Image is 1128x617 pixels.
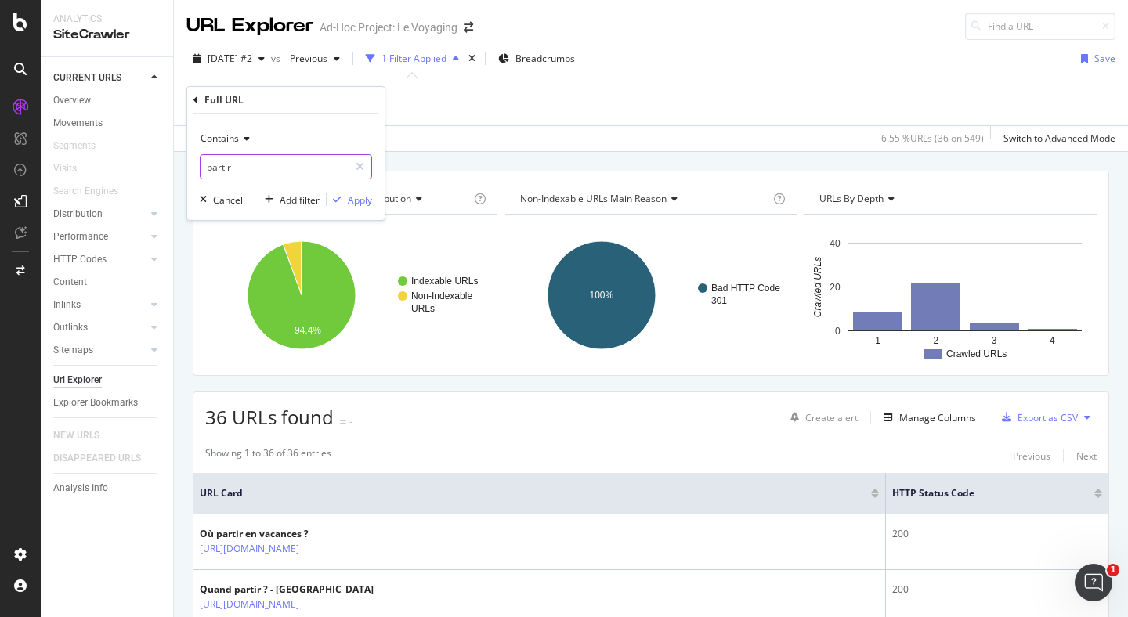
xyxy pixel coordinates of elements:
[1107,564,1119,576] span: 1
[53,395,138,411] div: Explorer Bookmarks
[711,295,727,306] text: 301
[812,257,823,317] text: Crawled URLs
[205,446,331,465] div: Showing 1 to 36 of 36 entries
[1076,449,1097,463] div: Next
[53,480,162,496] a: Analysis Info
[200,527,333,541] div: Où partir en vacances ?
[1003,132,1115,145] div: Switch to Advanced Mode
[53,297,81,313] div: Inlinks
[53,480,108,496] div: Analysis Info
[53,13,161,26] div: Analytics
[53,229,108,245] div: Performance
[53,206,146,222] a: Distribution
[53,428,115,444] a: NEW URLS
[53,115,162,132] a: Movements
[271,52,284,65] span: vs
[965,13,1115,40] input: Find a URL
[53,70,146,86] a: CURRENT URLS
[835,326,841,337] text: 0
[997,126,1115,151] button: Switch to Advanced Mode
[505,227,797,363] svg: A chart.
[53,161,92,177] a: Visits
[53,395,162,411] a: Explorer Bookmarks
[53,251,107,268] div: HTTP Codes
[830,238,841,249] text: 40
[992,335,997,346] text: 3
[53,372,162,388] a: Url Explorer
[205,404,334,430] span: 36 URLs found
[946,348,1007,359] text: Crawled URLs
[204,93,244,106] div: Full URL
[711,283,780,294] text: Bad HTTP Code
[200,583,374,597] div: Quand partir ? - [GEOGRAPHIC_DATA]
[53,450,157,467] a: DISAPPEARED URLS
[381,52,446,65] div: 1 Filter Applied
[892,583,1103,597] div: 200
[340,420,346,424] img: Equal
[200,597,299,612] a: [URL][DOMAIN_NAME]
[53,92,162,109] a: Overview
[258,192,320,207] button: Add filter
[53,70,121,86] div: CURRENT URLS
[200,541,299,557] a: [URL][DOMAIN_NAME]
[520,192,667,205] span: Non-Indexable URLs Main Reason
[200,486,867,500] span: URL Card
[53,161,77,177] div: Visits
[1075,46,1115,71] button: Save
[53,92,91,109] div: Overview
[492,46,581,71] button: Breadcrumbs
[327,192,372,207] button: Apply
[360,46,465,71] button: 1 Filter Applied
[205,227,497,363] svg: A chart.
[53,138,111,154] a: Segments
[53,251,146,268] a: HTTP Codes
[284,46,346,71] button: Previous
[876,335,881,346] text: 1
[934,335,939,346] text: 2
[193,192,243,207] button: Cancel
[53,319,146,336] a: Outlinks
[517,186,771,211] h4: Non-Indexable URLs Main Reason
[996,405,1078,430] button: Export as CSV
[411,276,478,287] text: Indexable URLs
[320,20,457,35] div: Ad-Hoc Project: Le Voyaging
[589,290,613,301] text: 100%
[819,192,884,205] span: URLs by Depth
[881,132,984,145] div: 6.55 % URLs ( 36 on 549 )
[186,46,271,71] button: [DATE] #2
[465,51,479,67] div: times
[53,115,103,132] div: Movements
[804,227,1097,363] svg: A chart.
[1076,446,1097,465] button: Next
[53,319,88,336] div: Outlinks
[280,193,320,207] div: Add filter
[53,26,161,44] div: SiteCrawler
[201,132,239,145] span: Contains
[295,325,321,336] text: 94.4%
[53,297,146,313] a: Inlinks
[53,428,99,444] div: NEW URLS
[784,405,858,430] button: Create alert
[349,415,352,428] div: -
[1013,449,1050,463] div: Previous
[1018,411,1078,424] div: Export as CSV
[53,274,162,290] a: Content
[899,411,976,424] div: Manage Columns
[208,52,252,65] span: 2025 Aug. 14th #2
[805,411,858,424] div: Create alert
[53,206,103,222] div: Distribution
[892,527,1103,541] div: 200
[53,342,93,359] div: Sitemaps
[515,52,575,65] span: Breadcrumbs
[213,193,243,207] div: Cancel
[186,13,313,39] div: URL Explorer
[53,372,102,388] div: Url Explorer
[284,52,327,65] span: Previous
[1050,335,1055,346] text: 4
[53,274,87,290] div: Content
[830,282,841,293] text: 20
[348,193,372,207] div: Apply
[877,408,976,427] button: Manage Columns
[53,342,146,359] a: Sitemaps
